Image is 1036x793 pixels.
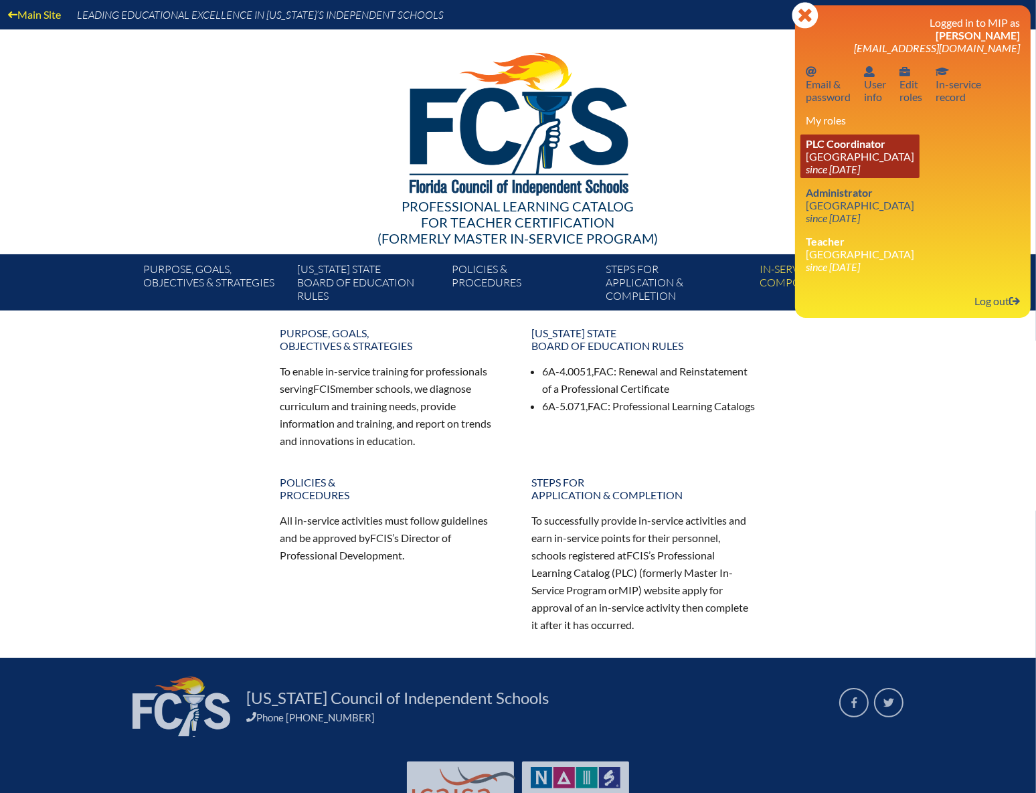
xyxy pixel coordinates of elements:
h3: Logged in to MIP as [806,16,1020,54]
img: FCISlogo221.eps [380,29,657,212]
a: Steps forapplication & completion [523,470,764,507]
a: User infoUserinfo [859,62,891,106]
span: FCIS [626,549,649,561]
a: In-service recordIn-servicerecord [930,62,986,106]
p: To enable in-service training for professionals serving member schools, we diagnose curriculum an... [280,363,505,449]
div: Professional Learning Catalog (formerly Master In-service Program) [133,198,903,246]
span: PLC Coordinator [806,137,885,150]
span: [PERSON_NAME] [936,29,1020,41]
a: Purpose, goals,objectives & strategies [138,260,292,311]
svg: Close [792,2,818,29]
a: [US_STATE] StateBoard of Education rules [523,321,764,357]
svg: Email password [806,66,816,77]
p: All in-service activities must follow guidelines and be approved by ’s Director of Professional D... [280,512,505,564]
span: for Teacher Certification [422,214,615,230]
span: FCIS [370,531,392,544]
a: Purpose, goals,objectives & strategies [272,321,513,357]
li: 6A-4.0051, : Renewal and Reinstatement of a Professional Certificate [542,363,756,398]
a: Policies &Procedures [272,470,513,507]
h3: My roles [806,114,1020,126]
li: 6A-5.071, : Professional Learning Catalogs [542,398,756,415]
a: Main Site [3,5,66,23]
span: FAC [588,400,608,412]
a: Log outLog out [969,292,1025,310]
span: FCIS [313,382,335,395]
span: Teacher [806,235,845,248]
a: Steps forapplication & completion [600,260,754,311]
a: User infoEditroles [894,62,928,106]
a: Policies &Procedures [446,260,600,311]
i: since [DATE] [806,163,860,175]
div: Phone [PHONE_NUMBER] [246,711,823,723]
span: MIP [618,584,638,596]
span: PLC [615,566,634,579]
span: Administrator [806,186,873,199]
a: In-servicecomponents [755,260,909,311]
a: Email passwordEmail &password [800,62,856,106]
svg: In-service record [936,66,949,77]
li: [GEOGRAPHIC_DATA] [806,235,1020,273]
span: FAC [594,365,614,377]
a: [US_STATE] StateBoard of Education rules [292,260,446,311]
span: [EMAIL_ADDRESS][DOMAIN_NAME] [854,41,1020,54]
svg: Log out [1009,296,1020,306]
a: Administrator [GEOGRAPHIC_DATA] since [DATE] [800,183,920,227]
a: [US_STATE] Council of Independent Schools [241,687,554,709]
svg: User info [899,66,910,77]
i: since [DATE] [806,260,860,273]
a: PLC Coordinator [GEOGRAPHIC_DATA] since [DATE] [800,135,920,178]
p: To successfully provide in-service activities and earn in-service points for their personnel, sch... [531,512,756,633]
i: since [DATE] [806,211,860,224]
svg: User info [864,66,875,77]
img: FCIS_logo_white [133,677,230,737]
